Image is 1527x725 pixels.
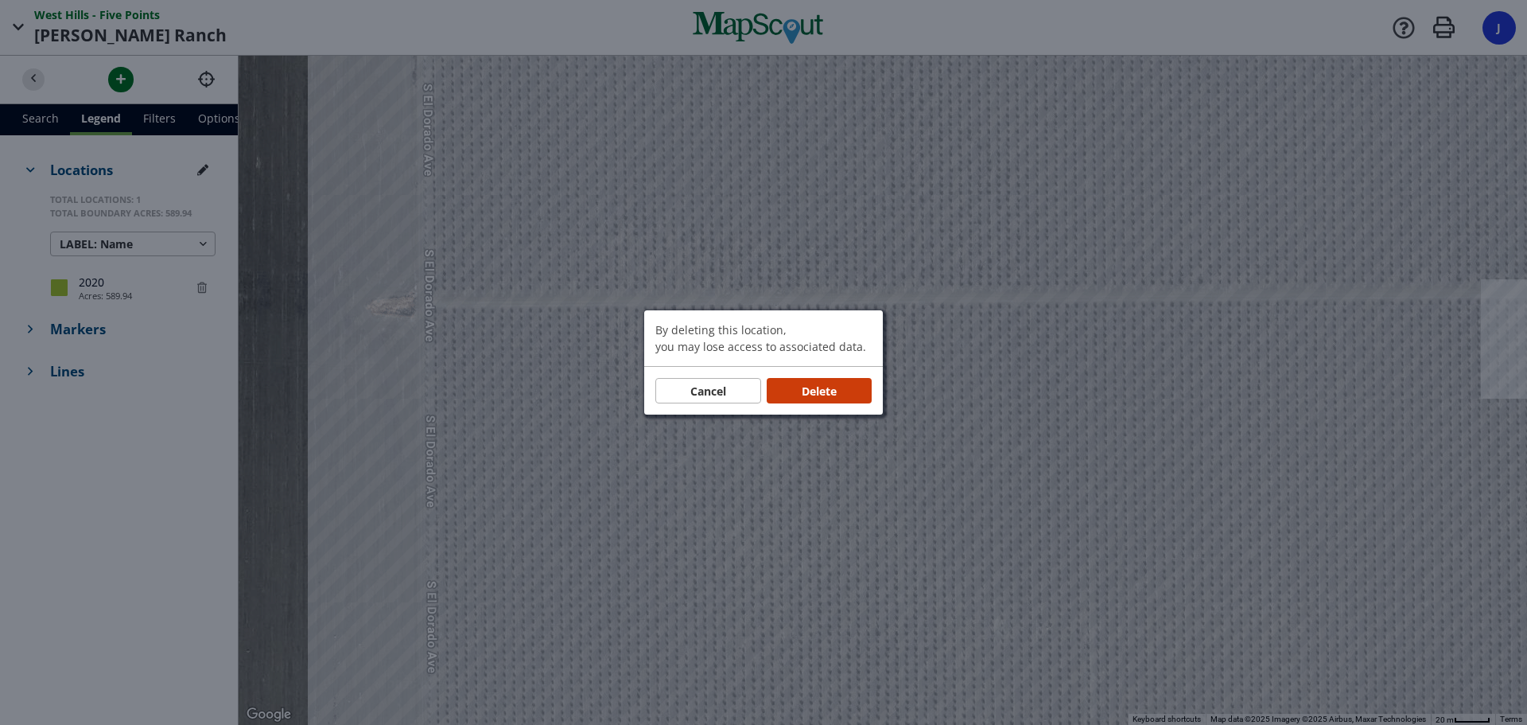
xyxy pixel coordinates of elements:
p: By deleting this location, [655,322,872,338]
button: Delete [767,378,872,403]
span: Cancel [690,383,726,400]
button: Cancel [655,378,761,403]
span: Delete [802,383,837,400]
p: you may lose access to associated data. [655,338,872,355]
